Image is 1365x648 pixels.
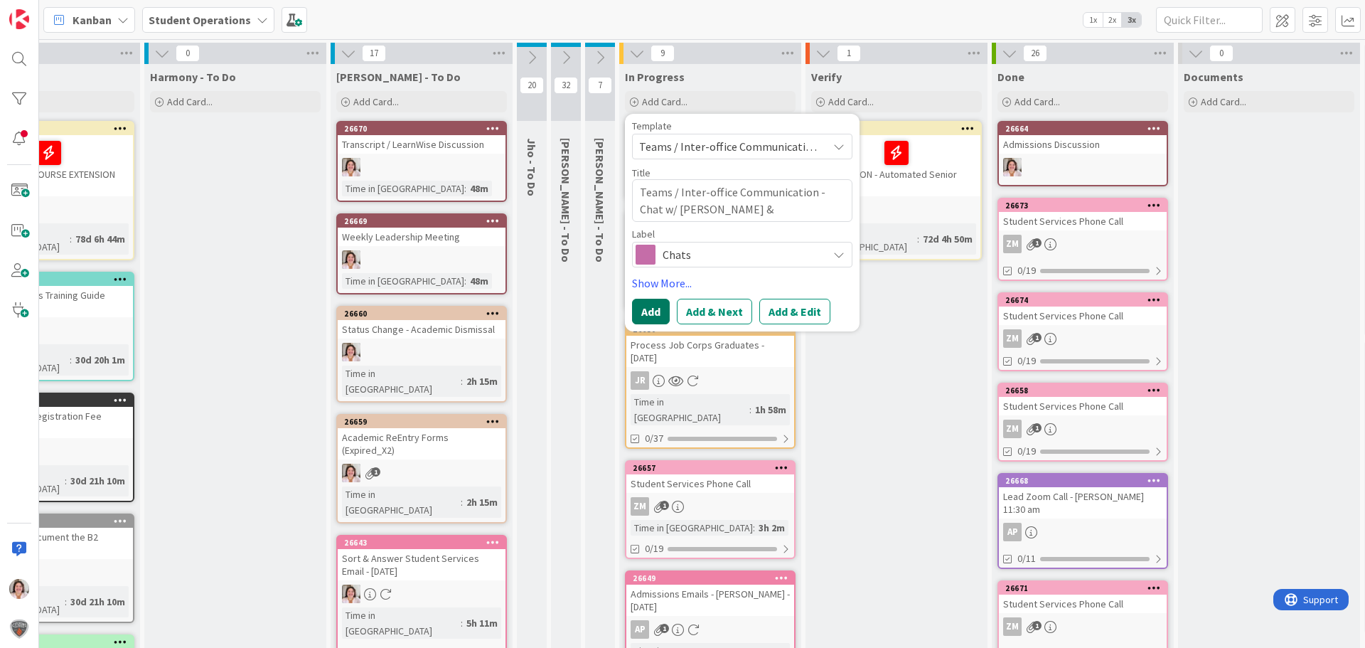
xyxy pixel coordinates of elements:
[632,299,670,324] button: Add
[520,77,544,94] span: 20
[176,45,200,62] span: 0
[342,607,461,639] div: Time in [GEOGRAPHIC_DATA]
[828,95,874,108] span: Add Card...
[463,494,501,510] div: 2h 15m
[999,212,1167,230] div: Student Services Phone Call
[338,228,505,246] div: Weekly Leadership Meeting
[626,336,794,367] div: Process Job Corps Graduates - [DATE]
[342,585,360,603] img: EW
[338,585,505,603] div: EW
[632,121,672,131] span: Template
[997,292,1168,371] a: 26674Student Services Phone CallZM0/19
[999,397,1167,415] div: Student Services Phone Call
[632,275,852,292] a: Show More...
[999,235,1167,253] div: ZM
[1122,13,1141,27] span: 3x
[1015,95,1060,108] span: Add Card...
[344,309,505,319] div: 26660
[342,181,464,196] div: Time in [GEOGRAPHIC_DATA]
[338,536,505,549] div: 26643
[167,95,213,108] span: Add Card...
[65,473,67,489] span: :
[338,122,505,154] div: 26670Transcript / LearnWise Discussion
[338,464,505,482] div: EW
[464,273,466,289] span: :
[999,122,1167,135] div: 26664
[837,45,861,62] span: 1
[813,135,980,196] div: AUTOMATION - Automated Senior Emails
[338,215,505,246] div: 26669Weekly Leadership Meeting
[999,595,1167,613] div: Student Services Phone Call
[1003,158,1022,176] img: EW
[336,306,507,403] a: 26660Status Change - Academic DismissalEWTime in [GEOGRAPHIC_DATA]:2h 15m
[1017,354,1036,368] span: 0/19
[642,95,687,108] span: Add Card...
[626,497,794,516] div: ZM
[749,402,751,418] span: :
[997,70,1024,84] span: Done
[999,122,1167,154] div: 26664Admissions Discussion
[338,536,505,580] div: 26643Sort & Answer Student Services Email - [DATE]
[999,474,1167,487] div: 26668
[813,201,980,219] div: EW
[336,213,507,294] a: 26669Weekly Leadership MeetingEWTime in [GEOGRAPHIC_DATA]:48m
[342,273,464,289] div: Time in [GEOGRAPHIC_DATA]
[631,497,649,516] div: ZM
[593,138,607,262] span: Zaida - To Do
[70,352,72,368] span: :
[999,474,1167,519] div: 26668Lead Zoom Call - [PERSON_NAME] 11:30 am
[588,77,612,94] span: 7
[338,135,505,154] div: Transcript / LearnWise Discussion
[559,138,573,262] span: Amanda - To Do
[626,462,794,493] div: 26657Student Services Phone Call
[9,579,29,599] img: EW
[999,329,1167,348] div: ZM
[344,417,505,427] div: 26659
[999,384,1167,415] div: 26658Student Services Phone Call
[342,250,360,269] img: EW
[338,250,505,269] div: EW
[999,487,1167,519] div: Lead Zoom Call - [PERSON_NAME] 11:30 am
[338,307,505,320] div: 26660
[1005,124,1167,134] div: 26664
[1005,386,1167,395] div: 26658
[342,343,360,361] img: EW
[1032,621,1042,630] span: 1
[67,473,129,489] div: 30d 21h 10m
[461,615,463,631] span: :
[1032,333,1042,342] span: 1
[639,137,817,156] span: Teams / Inter-office Communication - Chat
[999,420,1167,438] div: ZM
[1017,444,1036,459] span: 0/19
[67,594,129,610] div: 30d 21h 10m
[759,299,830,324] button: Add & Edit
[70,231,72,247] span: :
[663,245,820,265] span: Chats
[338,158,505,176] div: EW
[917,231,919,247] span: :
[338,343,505,361] div: EW
[30,2,65,19] span: Support
[999,135,1167,154] div: Admissions Discussion
[1023,45,1047,62] span: 26
[72,352,129,368] div: 30d 20h 1m
[631,394,749,425] div: Time in [GEOGRAPHIC_DATA]
[999,199,1167,230] div: 26673Student Services Phone Call
[1005,201,1167,211] div: 26673
[753,520,755,536] span: :
[997,383,1168,462] a: 26658Student Services Phone CallZM0/19
[461,494,463,510] span: :
[626,572,794,616] div: 26649Admissions Emails - [PERSON_NAME] - [DATE]
[999,158,1167,176] div: EW
[353,95,399,108] span: Add Card...
[660,501,669,510] span: 1
[1017,551,1036,566] span: 0/11
[338,215,505,228] div: 26669
[1083,13,1103,27] span: 1x
[338,428,505,460] div: Academic ReEntry Forms (Expired_X2)
[336,121,507,202] a: 26670Transcript / LearnWise DiscussionEWTime in [GEOGRAPHIC_DATA]:48m
[1201,95,1246,108] span: Add Card...
[997,121,1168,186] a: 26664Admissions DiscussionEW
[338,415,505,460] div: 26659Academic ReEntry Forms (Expired_X2)
[344,538,505,548] div: 26643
